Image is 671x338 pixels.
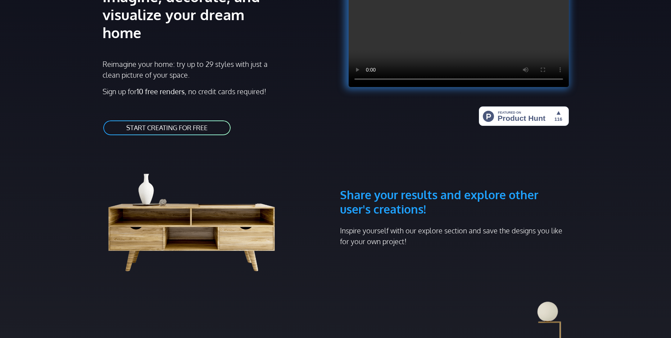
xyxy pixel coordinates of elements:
[340,225,569,247] p: Inspire yourself with our explore section and save the designs you like for your own project!
[340,153,569,216] h3: Share your results and explore other user's creations!
[103,59,274,80] p: Reimagine your home: try up to 29 styles with just a clean picture of your space.
[137,87,185,96] strong: 10 free renders
[479,106,569,126] img: HomeStyler AI - Interior Design Made Easy: One Click to Your Dream Home | Product Hunt
[103,153,292,275] img: living room cabinet
[103,120,231,136] a: START CREATING FOR FREE
[103,86,331,97] p: Sign up for , no credit cards required!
